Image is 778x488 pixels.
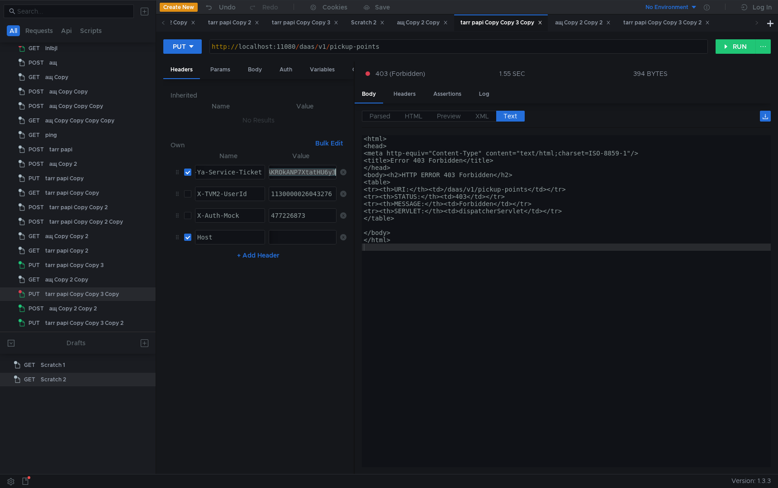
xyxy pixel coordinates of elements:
span: GET [28,230,40,243]
span: PUT [28,287,40,301]
span: PUT [28,258,40,272]
div: ащ Copy Copy 2 [45,230,88,243]
div: tarr papi Copy 2 [208,18,259,28]
div: tarr papi Copy 2 [45,244,88,258]
div: tarr papi Copy Copy 2 Copy [49,215,123,229]
button: Scripts [77,25,104,36]
nz-embed-empty: No Results [242,116,275,124]
div: ащ Copy 2 Copy [45,273,88,286]
span: GET [28,114,40,127]
span: POST [28,99,44,113]
div: Headers [163,61,200,79]
span: POST [28,215,44,229]
button: Api [58,25,75,36]
input: Search... [17,6,128,16]
div: Body [355,86,383,103]
th: Value [264,101,346,112]
button: Undo [198,0,242,14]
div: tarr papi Copy [45,172,84,185]
div: Redo [262,2,278,13]
span: GET [28,273,40,286]
h6: Own [171,140,312,150]
div: tarr papi Copy Copy 3 Copy [460,18,542,28]
span: PUT [28,172,40,185]
div: ащ Copy 2 Copy [397,18,448,28]
div: Log In [753,2,772,13]
div: ащ Copy 2 [49,157,77,171]
div: Body [241,61,269,78]
div: Scratch 2 [41,373,66,386]
div: 1.55 SEC [499,70,525,78]
div: ащ [49,56,57,70]
button: + Add Header [233,250,283,261]
span: Text [503,112,517,120]
div: tarr papi Copy Copy 3 Copy 2 [45,316,123,330]
span: PUT [28,316,40,330]
span: 403 (Forbidden) [375,69,425,79]
div: lnlbjl [45,42,57,55]
div: Other [345,61,375,78]
span: POST [28,85,44,99]
span: Version: 1.3.3 [731,474,771,488]
span: GET [28,186,40,200]
th: Name [178,101,264,112]
div: No Environment [645,3,688,12]
th: Value [265,150,337,161]
div: PUT [173,42,186,52]
div: Save [375,4,390,10]
div: tarr papi Copy Copy 3 Copy [45,287,119,301]
div: tarr papi Copy Copy 3 [272,18,338,28]
th: Name [191,150,266,161]
div: ащ Copy [45,70,68,84]
div: ащ Copy 2 Copy 2 [49,302,97,315]
div: tarr papi Copy Copy 2 [49,201,108,214]
div: 394 BYTES [633,70,668,78]
span: Parsed [370,112,390,120]
span: GET [24,373,35,386]
div: ащ Copy Copy Copy Copy [45,114,114,127]
div: Scratch 2 [351,18,384,28]
button: RUN [716,39,756,54]
button: PUT [163,39,202,54]
h6: Inherited [171,90,346,101]
span: HTML [405,112,422,120]
span: GET [28,244,40,258]
span: POST [28,201,44,214]
div: tarr papi Copy Copy 3 [45,258,104,272]
button: Bulk Edit [312,138,346,149]
div: Log [472,86,497,103]
div: ащ Copy Copy Copy [49,99,103,113]
div: tarr papi Copy Copy [45,186,99,200]
span: POST [28,56,44,70]
div: Cookies [323,2,347,13]
span: GET [28,128,40,142]
span: GET [28,70,40,84]
div: ащ Copy 2 Copy 2 [555,18,611,28]
span: POST [28,302,44,315]
span: XML [475,112,489,120]
div: ping [45,128,57,142]
div: Auth [272,61,299,78]
span: POST [28,143,44,156]
div: Undo [219,2,236,13]
div: tarr papi [49,143,72,156]
div: tarr papi Copy Copy 3 Copy 2 [623,18,710,28]
div: Assertions [426,86,469,103]
div: Variables [303,61,342,78]
div: Scratch 1 [41,358,65,372]
span: GET [24,358,35,372]
button: Create New [160,3,198,12]
button: Requests [23,25,56,36]
div: Drafts [66,338,85,348]
span: POST [28,157,44,171]
div: ащ Copy Copy [49,85,88,99]
button: All [7,25,20,36]
div: Headers [386,86,423,103]
button: Redo [242,0,285,14]
span: GET [28,42,40,55]
span: Preview [437,112,461,120]
div: Params [203,61,237,78]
